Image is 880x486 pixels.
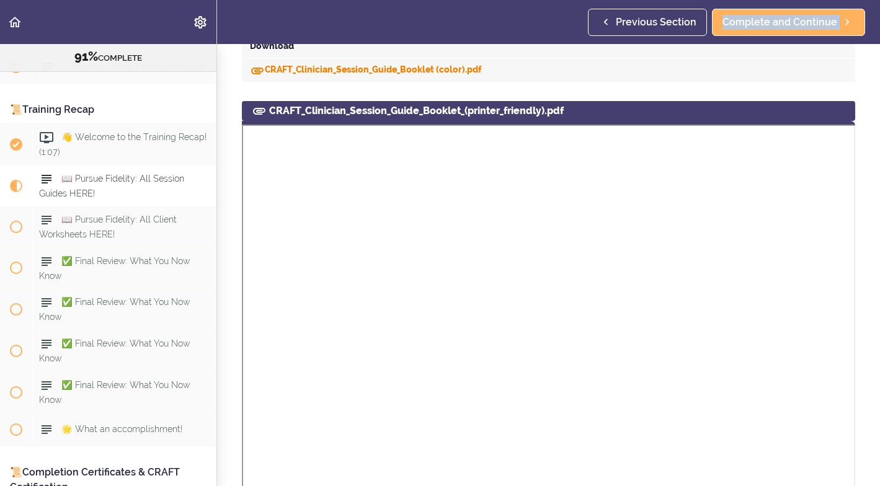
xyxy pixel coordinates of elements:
svg: Settings Menu [193,15,208,30]
span: 91% [74,49,98,64]
svg: Back to course curriculum [7,15,22,30]
span: 📖 Pursue Fidelity: All Session Guides HERE! [39,174,184,198]
div: Download [242,35,855,58]
div: CRAFT_Clinician_Session_Guide_Booklet_(printer_friendly).pdf [242,101,855,121]
a: DownloadCRAFT_Clinician_Session_Guide_Booklet (color).pdf [250,64,482,74]
span: Previous Section [616,15,696,30]
a: Previous Section [588,9,707,36]
span: ✅ Final Review: What You Now Know [39,339,190,363]
span: 🌟 What an accomplishment! [61,425,182,435]
span: Complete and Continue [722,15,837,30]
span: 📖 Pursue Fidelity: All Client Worksheets HERE! [39,214,177,239]
span: ✅ Final Review: What You Now Know [39,381,190,405]
div: COMPLETE [16,49,201,65]
span: ✅ Final Review: What You Now Know [39,256,190,280]
svg: Download [250,63,265,78]
a: Complete and Continue [712,9,865,36]
span: 👋 Welcome to the Training Recap! (1:07) [39,132,207,156]
span: ✅ Final Review: What You Now Know [39,298,190,322]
